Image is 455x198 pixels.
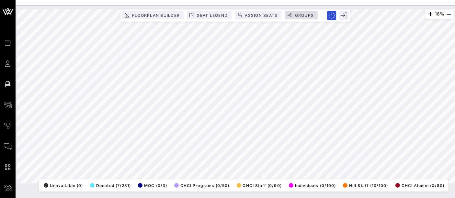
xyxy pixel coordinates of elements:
button: Hill Staff (10/100) [341,181,388,190]
span: Hill Staff (10/100) [343,183,388,188]
button: Floorplan Builder [122,11,184,19]
span: Groups [294,13,314,18]
button: Groups [285,11,318,19]
button: Individuals (0/100) [287,181,336,190]
button: MOC (0/3) [136,181,167,190]
button: CHCI Alumni (0/80) [393,181,444,190]
div: 16% [426,9,454,19]
span: CHCI Staff (0/90) [237,183,282,188]
span: MOC (0/3) [138,183,167,188]
span: Seat Legend [197,13,228,18]
span: Assign Seats [245,13,278,18]
button: /Unavailable (0) [42,181,83,190]
span: CHCI Programs (0/50) [174,183,230,188]
span: Unavailable (0) [44,183,83,188]
button: Seat Legend [187,11,232,19]
button: CHCI Staff (0/90) [235,181,282,190]
span: Donated (7/281) [90,183,131,188]
span: CHCI Alumni (0/80) [395,183,444,188]
span: Floorplan Builder [132,13,180,18]
button: Assign Seats [235,11,281,19]
span: Individuals (0/100) [289,183,336,188]
button: CHCI Programs (0/50) [172,181,230,190]
div: / [44,183,48,188]
button: Donated (7/281) [88,181,131,190]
